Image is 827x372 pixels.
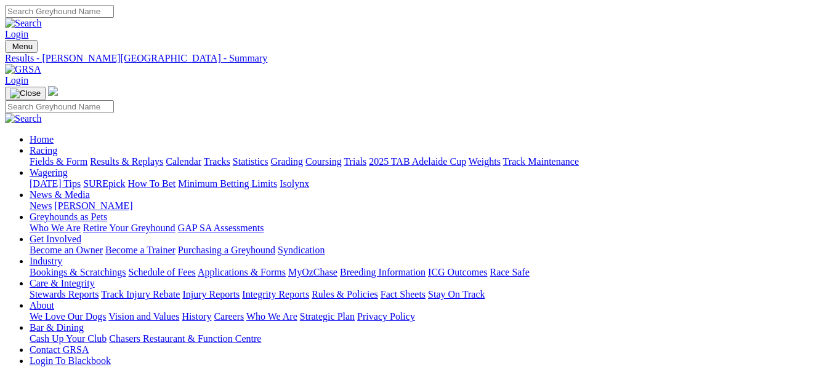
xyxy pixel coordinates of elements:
a: Results & Replays [90,156,163,167]
a: SUREpick [83,178,125,189]
input: Search [5,100,114,113]
a: [DATE] Tips [30,178,81,189]
a: Vision and Values [108,311,179,322]
a: Fact Sheets [381,289,426,299]
a: Cash Up Your Club [30,333,107,344]
a: Greyhounds as Pets [30,212,107,222]
a: Retire Your Greyhound [83,223,175,233]
a: Privacy Policy [357,311,415,322]
div: Industry [30,267,822,278]
a: Home [30,134,54,144]
a: Login [5,29,28,39]
a: Chasers Restaurant & Function Centre [109,333,261,344]
img: Close [10,89,41,98]
a: MyOzChase [288,267,337,277]
a: Statistics [233,156,268,167]
div: Greyhounds as Pets [30,223,822,234]
a: Race Safe [490,267,529,277]
a: Coursing [305,156,342,167]
button: Toggle navigation [5,40,38,53]
a: Weights [469,156,501,167]
a: News [30,200,52,211]
div: About [30,311,822,322]
a: Integrity Reports [242,289,309,299]
a: Stewards Reports [30,289,99,299]
a: Who We Are [30,223,81,233]
button: Toggle navigation [5,87,46,100]
a: History [182,311,211,322]
a: Become an Owner [30,245,103,255]
div: Wagering [30,178,822,189]
a: Bookings & Scratchings [30,267,126,277]
a: Industry [30,256,62,266]
a: About [30,300,54,311]
img: Search [5,113,42,124]
a: Login [5,75,28,85]
a: GAP SA Assessments [178,223,264,233]
a: How To Bet [128,178,176,189]
a: Careers [214,311,244,322]
a: Bar & Dining [30,322,84,333]
a: Syndication [278,245,325,255]
a: Grading [271,156,303,167]
a: Minimum Betting Limits [178,178,277,189]
a: Contact GRSA [30,344,89,355]
a: Track Maintenance [503,156,579,167]
span: Menu [12,42,33,51]
a: We Love Our Dogs [30,311,106,322]
a: Login To Blackbook [30,355,111,366]
a: Who We Are [246,311,297,322]
div: News & Media [30,200,822,212]
a: Purchasing a Greyhound [178,245,275,255]
img: logo-grsa-white.png [48,86,58,96]
div: Racing [30,156,822,167]
a: Calendar [166,156,201,167]
a: 2025 TAB Adelaide Cup [369,156,466,167]
a: Wagering [30,167,68,178]
img: Search [5,18,42,29]
a: Schedule of Fees [128,267,195,277]
a: Become a Trainer [105,245,175,255]
a: Trials [344,156,366,167]
div: Bar & Dining [30,333,822,344]
a: Results - [PERSON_NAME][GEOGRAPHIC_DATA] - Summary [5,53,822,64]
a: Care & Integrity [30,278,95,288]
input: Search [5,5,114,18]
img: GRSA [5,64,41,75]
a: Racing [30,145,57,156]
a: Isolynx [280,178,309,189]
a: Breeding Information [340,267,426,277]
a: [PERSON_NAME] [54,200,132,211]
a: News & Media [30,189,90,200]
a: Strategic Plan [300,311,355,322]
a: Get Involved [30,234,81,244]
a: Fields & Form [30,156,87,167]
a: ICG Outcomes [428,267,487,277]
a: Rules & Policies [312,289,378,299]
div: Get Involved [30,245,822,256]
a: Track Injury Rebate [101,289,180,299]
div: Care & Integrity [30,289,822,300]
a: Injury Reports [182,289,240,299]
a: Tracks [204,156,230,167]
a: Applications & Forms [198,267,286,277]
a: Stay On Track [428,289,485,299]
